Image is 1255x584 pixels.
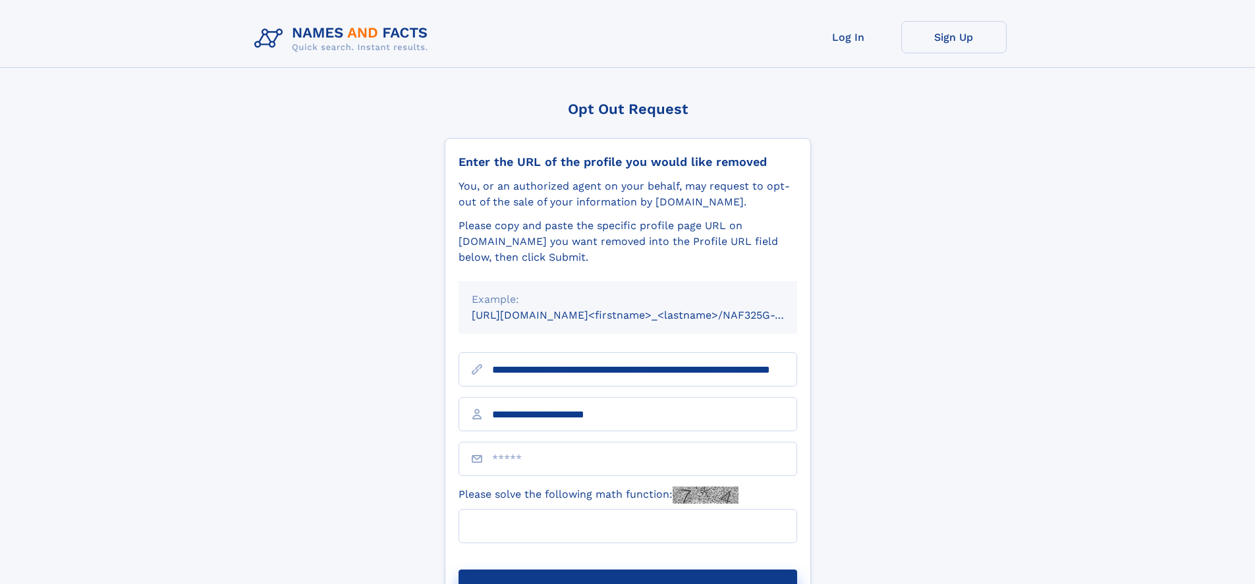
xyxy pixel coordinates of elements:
[472,309,822,321] small: [URL][DOMAIN_NAME]<firstname>_<lastname>/NAF325G-xxxxxxxx
[459,218,797,265] div: Please copy and paste the specific profile page URL on [DOMAIN_NAME] you want removed into the Pr...
[249,21,439,57] img: Logo Names and Facts
[796,21,901,53] a: Log In
[901,21,1007,53] a: Sign Up
[459,178,797,210] div: You, or an authorized agent on your behalf, may request to opt-out of the sale of your informatio...
[459,155,797,169] div: Enter the URL of the profile you would like removed
[472,292,784,307] div: Example:
[445,101,811,117] div: Opt Out Request
[459,487,739,504] label: Please solve the following math function:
